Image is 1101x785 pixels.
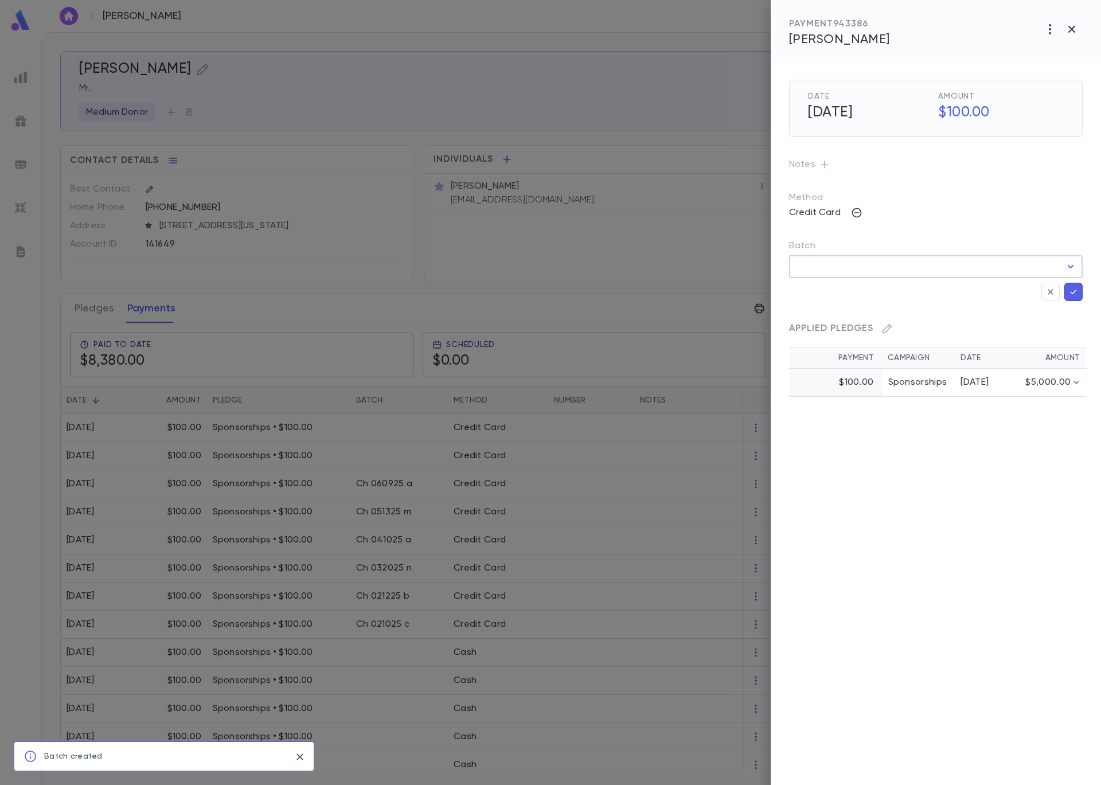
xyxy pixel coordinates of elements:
[789,240,815,252] label: Batch
[938,92,1064,101] span: Amount
[789,33,890,46] span: [PERSON_NAME]
[789,347,881,369] th: Payment
[782,204,848,222] p: Credit Card
[44,745,103,767] div: Batch created
[801,101,934,125] h5: [DATE]
[931,101,1064,125] h5: $100.00
[789,324,873,333] span: Applied Pledges
[1011,347,1087,369] th: Amount
[1063,259,1079,275] button: Open
[954,347,1011,369] th: Date
[961,377,1004,388] div: [DATE]
[881,369,954,397] td: Sponsorships
[881,347,954,369] th: Campaign
[789,192,846,204] p: Method
[789,18,890,30] div: PAYMENT 943386
[789,369,881,397] td: $100.00
[1011,369,1087,397] td: $5,000.00
[789,155,1083,174] p: Notes
[291,748,309,766] button: close
[808,92,934,101] span: Date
